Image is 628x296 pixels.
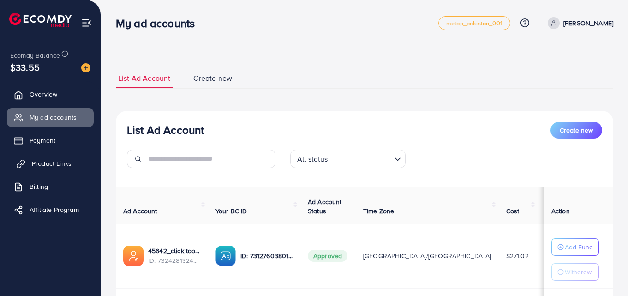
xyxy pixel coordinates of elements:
h3: My ad accounts [116,17,202,30]
span: Approved [308,250,347,262]
span: Ecomdy Balance [10,51,60,60]
span: [GEOGRAPHIC_DATA]/[GEOGRAPHIC_DATA] [363,251,491,260]
span: Create new [193,73,232,84]
span: ID: 7324281324339003394 [148,256,201,265]
input: Search for option [331,151,391,166]
a: Product Links [7,154,94,173]
span: metap_pakistan_001 [446,20,502,26]
span: Your BC ID [215,206,247,216]
a: [PERSON_NAME] [544,17,613,29]
span: Create new [560,126,593,135]
span: Ad Account Status [308,197,342,216]
span: $271.02 [506,251,529,260]
div: <span class='underline'>45642_click too shop 2_1705317160975</span></br>7324281324339003394 [148,246,201,265]
button: Add Fund [551,238,599,256]
span: Action [551,206,570,216]
span: Overview [30,90,57,99]
iframe: Chat [589,254,621,289]
a: metap_pakistan_001 [438,16,510,30]
a: Payment [7,131,94,150]
img: menu [81,18,92,28]
span: Affiliate Program [30,205,79,214]
img: ic-ads-acc.e4c84228.svg [123,246,144,266]
span: Cost [506,206,520,216]
span: $33.55 [10,60,40,74]
span: Payment [30,136,55,145]
a: Billing [7,177,94,196]
img: ic-ba-acc.ded83a64.svg [215,246,236,266]
span: All status [295,152,330,166]
p: Withdraw [565,266,592,278]
a: 45642_click too shop 2_1705317160975 [148,246,201,255]
span: Product Links [32,159,72,168]
p: Add Fund [565,242,593,253]
a: Affiliate Program [7,200,94,219]
span: List Ad Account [118,73,170,84]
a: Overview [7,85,94,103]
img: image [81,63,90,72]
p: ID: 7312760380101771265 [240,250,293,261]
p: [PERSON_NAME] [563,18,613,29]
div: Search for option [290,150,406,168]
button: Create new [550,122,602,139]
button: Withdraw [551,263,599,281]
img: logo [9,13,72,27]
span: Time Zone [363,206,394,216]
span: Ad Account [123,206,157,216]
a: My ad accounts [7,108,94,127]
span: Billing [30,182,48,191]
span: My ad accounts [30,113,77,122]
h3: List Ad Account [127,123,204,137]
